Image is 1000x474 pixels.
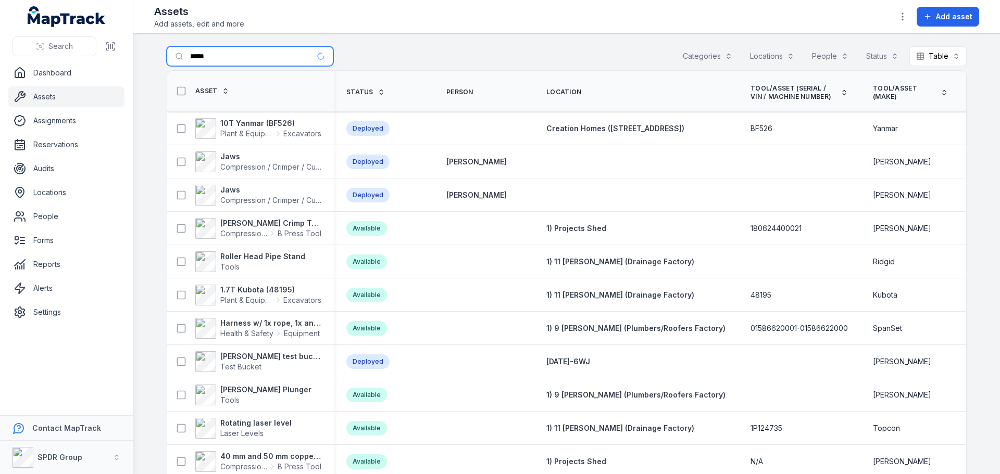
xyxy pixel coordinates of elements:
strong: Jaws [220,185,321,195]
a: Asset [195,87,229,95]
span: Equipment [284,328,320,339]
span: Compression / Crimper / Cutter / [PERSON_NAME] [220,228,267,239]
span: B Press Tool [278,228,321,239]
strong: Rotating laser level [220,418,292,428]
button: Table [909,46,967,66]
span: SpanSet [873,323,902,334]
a: [PERSON_NAME] [446,157,507,167]
button: Status [859,46,905,66]
div: Available [346,388,387,402]
span: Compression / Crimper / Cutter / [PERSON_NAME] [220,196,392,204]
div: Deployed [346,188,390,202]
div: Deployed [346,121,390,136]
span: Excavators [283,295,321,305]
a: 1) 11 [PERSON_NAME] (Drainage Factory) [546,290,694,300]
span: N/A [751,456,763,467]
a: [DATE]-6WJ [546,356,590,367]
strong: Contact MapTrack [32,424,101,432]
strong: 10T Yanmar (BF526) [220,118,321,129]
button: People [805,46,855,66]
span: Tool/Asset (Serial / VIN / Machine Number) [751,84,836,101]
a: 1) 11 [PERSON_NAME] (Drainage Factory) [546,257,694,267]
span: [PERSON_NAME] [873,456,931,467]
span: [PERSON_NAME] [873,356,931,367]
a: 1) 11 [PERSON_NAME] (Drainage Factory) [546,423,694,433]
a: JawsCompression / Crimper / Cutter / [PERSON_NAME] [195,151,321,172]
a: 1) 9 [PERSON_NAME] (Plumbers/Roofers Factory) [546,390,726,400]
span: [PERSON_NAME] [873,190,931,200]
a: 1.7T Kubota (48195)Plant & EquipmentExcavators [195,285,321,305]
span: Topcon [873,423,900,433]
span: Creation Homes ([STREET_ADDRESS]) [546,124,684,133]
strong: Roller Head Pipe Stand [220,251,305,262]
a: [PERSON_NAME] PlungerTools [195,385,311,405]
button: Categories [676,46,739,66]
div: Deployed [346,155,390,169]
a: Roller Head Pipe StandTools [195,251,305,272]
div: Available [346,288,387,302]
span: 48195 [751,290,771,300]
strong: [PERSON_NAME] Plunger [220,385,311,395]
a: JawsCompression / Crimper / Cutter / [PERSON_NAME] [195,185,321,206]
a: [PERSON_NAME] Crimp ToolCompression / Crimper / Cutter / [PERSON_NAME]B Press Tool [195,218,321,239]
strong: SPDR Group [37,453,82,462]
button: Search [12,36,96,56]
span: Yanmar [873,123,898,134]
a: [PERSON_NAME] test bucketTest Bucket [195,351,321,372]
a: Dashboard [8,62,124,83]
a: 1) Projects Shed [546,456,606,467]
span: Add assets, edit and more. [154,19,246,29]
div: Available [346,454,387,469]
span: Search [48,41,73,52]
a: [PERSON_NAME] [446,190,507,200]
a: MapTrack [28,6,106,27]
strong: 40 mm and 50 mm copper press heads [220,451,321,462]
span: 01586620001-01586622000 [751,323,848,334]
a: Alerts [8,278,124,299]
span: B Press Tool [278,462,321,472]
span: 1) 9 [PERSON_NAME] (Plumbers/Roofers Factory) [546,324,726,332]
a: 1) Projects Shed [546,223,606,234]
span: 1) 11 [PERSON_NAME] (Drainage Factory) [546,424,694,432]
strong: Jaws [220,151,321,162]
a: 1) 9 [PERSON_NAME] (Plumbers/Roofers Factory) [546,323,726,334]
button: Locations [743,46,801,66]
span: 1) Projects Shed [546,224,606,233]
span: 1P124735 [751,423,782,433]
a: Assignments [8,110,124,131]
a: Creation Homes ([STREET_ADDRESS]) [546,123,684,134]
a: Settings [8,302,124,323]
strong: 1.7T Kubota (48195) [220,285,321,295]
span: Laser Levels [220,429,264,438]
span: BF526 [751,123,772,134]
span: 1) 11 [PERSON_NAME] (Drainage Factory) [546,257,694,266]
strong: [PERSON_NAME] Crimp Tool [220,218,321,228]
span: 1) 11 [PERSON_NAME] (Drainage Factory) [546,290,694,299]
span: Status [346,88,373,96]
span: Compression / Crimper / Cutter / [PERSON_NAME] [220,162,392,171]
span: Plant & Equipment [220,129,273,139]
span: Tools [220,395,240,404]
a: Assets [8,86,124,107]
div: Deployed [346,354,390,369]
span: Kubota [873,290,897,300]
span: 1) Projects Shed [546,457,606,466]
strong: Harness w/ 1x rope, 1x anchor point [220,318,321,328]
span: Plant & Equipment [220,295,273,305]
span: Health & Safety [220,328,273,339]
span: Tools [220,262,240,271]
a: Audits [8,158,124,179]
strong: [PERSON_NAME] test bucket [220,351,321,362]
span: Compression / Crimper / Cutter / [PERSON_NAME] [220,462,267,472]
div: Available [346,321,387,336]
a: Rotating laser levelLaser Levels [195,418,292,439]
span: Test Bucket [220,362,261,371]
a: Tool/Asset (Serial / VIN / Machine Number) [751,84,848,101]
a: Reservations [8,134,124,155]
span: [PERSON_NAME] [873,157,931,167]
div: Available [346,421,387,435]
span: Person [446,88,473,96]
div: Available [346,221,387,236]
